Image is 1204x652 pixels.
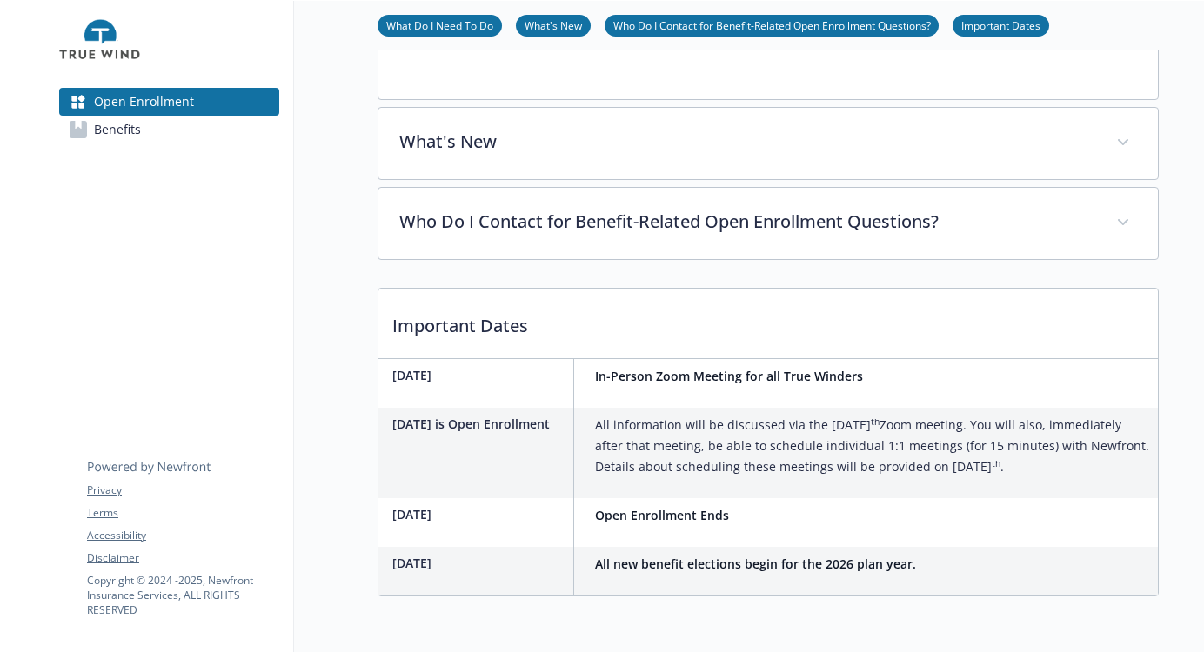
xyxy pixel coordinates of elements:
strong: Open Enrollment Ends [595,507,729,523]
a: Important Dates [953,17,1049,33]
p: [DATE] [392,554,566,572]
p: Who Do I Contact for Benefit-Related Open Enrollment Questions? [399,209,1095,235]
p: All information will be discussed via the [DATE] Zoom meeting. You will also, immediately after t... [595,415,1151,477]
strong: All new benefit elections begin for the 2026 plan year. [595,556,916,572]
p: What's New [399,129,1095,155]
a: Accessibility [87,528,278,543]
a: Open Enrollment [59,88,279,116]
a: What's New [516,17,591,33]
span: Benefits [94,116,141,143]
p: Copyright © 2024 - 2025 , Newfront Insurance Services, ALL RIGHTS RESERVED [87,573,278,617]
div: Who Do I Contact for Benefit-Related Open Enrollment Questions? [378,188,1158,259]
a: Privacy [87,482,278,498]
p: [DATE] [392,505,566,523]
p: Important Dates [378,289,1158,353]
div: What's New [378,108,1158,179]
span: Open Enrollment [94,88,194,116]
p: [DATE] is Open Enrollment [392,415,566,433]
sup: th [871,416,880,428]
a: Terms [87,505,278,521]
sup: th [992,457,1000,469]
a: What Do I Need To Do [378,17,502,33]
p: [DATE] [392,366,566,384]
a: Benefits [59,116,279,143]
a: Who Do I Contact for Benefit-Related Open Enrollment Questions? [605,17,939,33]
strong: In-Person Zoom Meeting for all True Winders [595,368,863,384]
a: Disclaimer [87,550,278,566]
